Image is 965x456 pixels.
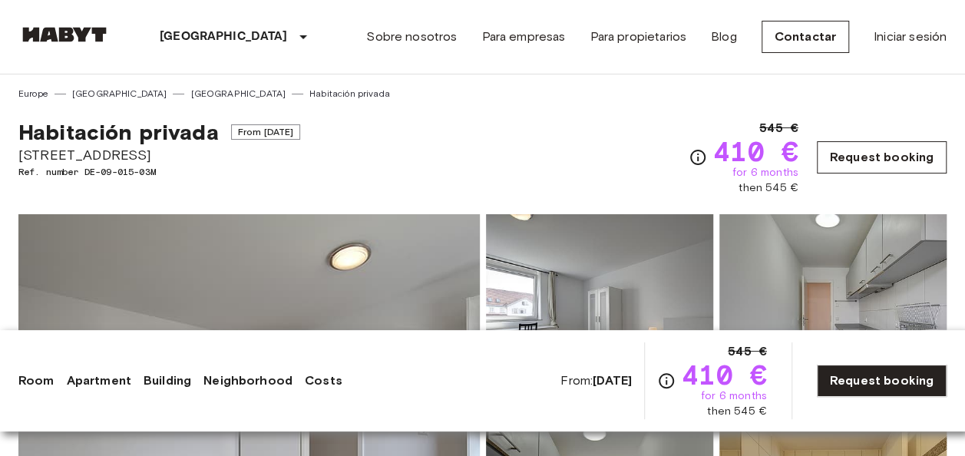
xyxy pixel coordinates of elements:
[72,87,167,101] a: [GEOGRAPHIC_DATA]
[481,28,565,46] a: Para empresas
[762,21,849,53] a: Contactar
[231,124,301,140] span: From [DATE]
[817,365,947,397] a: Request booking
[739,180,798,196] span: then 545 €
[190,87,286,101] a: [GEOGRAPHIC_DATA]
[18,27,111,42] img: Habyt
[817,141,947,173] a: Request booking
[759,119,798,137] span: 545 €
[657,372,676,390] svg: Check cost overview for full price breakdown. Please note that discounts apply to new joiners onl...
[689,148,707,167] svg: Check cost overview for full price breakdown. Please note that discounts apply to new joiners onl...
[719,214,947,415] img: Picture of unit DE-09-015-03M
[732,165,798,180] span: for 6 months
[711,28,737,46] a: Blog
[309,87,390,101] a: Habitación privada
[67,372,131,390] a: Apartment
[682,361,767,388] span: 410 €
[305,372,342,390] a: Costs
[728,342,767,361] span: 545 €
[18,165,300,179] span: Ref. number DE-09-015-03M
[874,28,947,46] a: Iniciar sesión
[18,87,48,101] a: Europe
[560,372,632,389] span: From:
[593,373,632,388] b: [DATE]
[707,404,767,419] span: then 545 €
[18,145,300,165] span: [STREET_ADDRESS]
[203,372,292,390] a: Neighborhood
[701,388,767,404] span: for 6 months
[18,372,55,390] a: Room
[590,28,686,46] a: Para propietarios
[160,28,288,46] p: [GEOGRAPHIC_DATA]
[713,137,798,165] span: 410 €
[486,214,713,415] img: Picture of unit DE-09-015-03M
[366,28,457,46] a: Sobre nosotros
[18,119,219,145] span: Habitación privada
[144,372,191,390] a: Building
